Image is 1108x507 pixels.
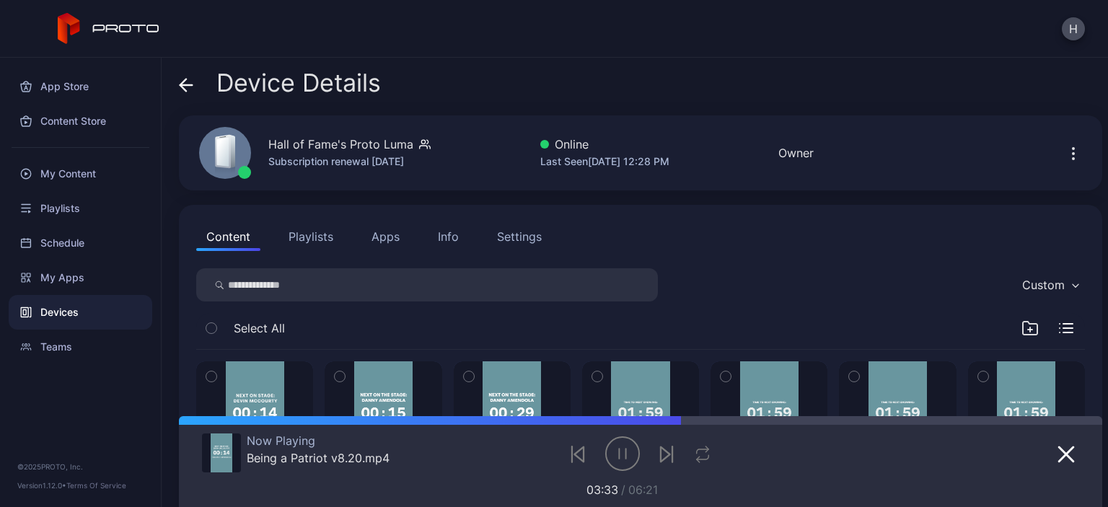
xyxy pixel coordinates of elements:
button: Content [196,222,260,251]
span: Device Details [216,69,381,97]
button: Info [428,222,469,251]
span: Select All [234,319,285,337]
a: Content Store [9,104,152,138]
div: Subscription renewal [DATE] [268,153,431,170]
div: Online [540,136,669,153]
button: Playlists [278,222,343,251]
button: H [1062,17,1085,40]
button: Custom [1015,268,1085,301]
span: 03:33 [586,482,618,497]
div: Now Playing [247,433,390,448]
div: Info [438,228,459,245]
a: Teams [9,330,152,364]
a: Terms Of Service [66,481,126,490]
a: Schedule [9,226,152,260]
a: App Store [9,69,152,104]
a: Playlists [9,191,152,226]
span: Version 1.12.0 • [17,481,66,490]
div: Being a Patriot v8.20.mp4 [247,451,390,465]
a: My Apps [9,260,152,295]
span: 06:21 [628,482,658,497]
div: © 2025 PROTO, Inc. [17,461,144,472]
button: Settings [487,222,552,251]
div: Owner [778,144,814,162]
a: Devices [9,295,152,330]
div: Custom [1022,278,1065,292]
div: Settings [497,228,542,245]
div: Last Seen [DATE] 12:28 PM [540,153,669,170]
a: My Content [9,156,152,191]
button: Apps [361,222,410,251]
span: / [621,482,625,497]
div: Hall of Fame's Proto Luma [268,136,413,153]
